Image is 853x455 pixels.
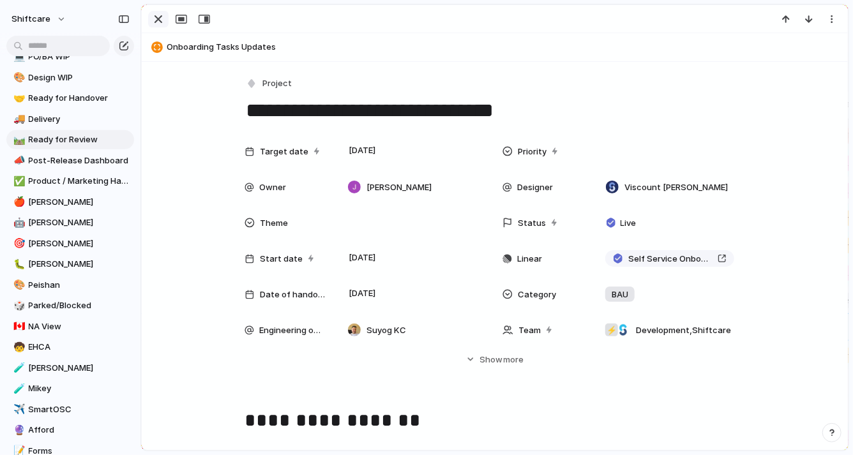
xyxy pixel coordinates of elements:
div: 📣Post-Release Dashboard [6,151,134,170]
span: Team [518,324,541,337]
a: 🍎[PERSON_NAME] [6,193,134,212]
button: 🎨 [11,71,24,84]
span: SmartOSC [29,403,130,416]
span: [PERSON_NAME] [29,237,130,250]
a: 🐛[PERSON_NAME] [6,255,134,274]
div: 🎯 [13,236,22,251]
span: Show [480,354,503,366]
span: [PERSON_NAME] [29,216,130,229]
div: 🇨🇦 [13,319,22,334]
span: [PERSON_NAME] [29,258,130,271]
a: 🧪[PERSON_NAME] [6,359,134,378]
a: 🤝Ready for Handover [6,89,134,108]
span: Start date [260,253,303,265]
span: more [504,354,524,366]
span: Status [518,217,546,230]
div: 💻PO/BA WIP [6,47,134,66]
span: Design WIP [29,71,130,84]
button: Showmore [245,348,745,371]
span: NA View [29,320,130,333]
span: shiftcare [11,13,50,26]
div: 🤖 [13,216,22,230]
div: 🎲 [13,299,22,313]
div: 🚚 [13,112,22,126]
button: 🎲 [11,299,24,312]
span: [PERSON_NAME] [366,181,432,194]
div: ⚡ [605,324,618,336]
a: 🛤️Ready for Review [6,130,134,149]
a: 🚚Delivery [6,110,134,129]
span: EHCA [29,341,130,354]
span: Parked/Blocked [29,299,130,312]
span: Delivery [29,113,130,126]
div: 💻 [13,50,22,64]
span: Post-Release Dashboard [29,154,130,167]
div: 🎨 [13,70,22,85]
span: Priority [518,145,547,158]
div: 🤝 [13,91,22,106]
button: 📣 [11,154,24,167]
a: 🎨Design WIP [6,68,134,87]
button: 🚚 [11,113,24,126]
span: Date of handover [260,288,326,301]
span: Self Service Onboarding Uplift [628,253,713,265]
a: 🎨Peishan [6,276,134,295]
button: 🔮 [11,424,24,436]
a: 🧪Mikey [6,379,134,398]
span: Live [621,217,637,230]
span: Development , Shiftcare [636,324,731,337]
a: 🎲Parked/Blocked [6,296,134,315]
div: 📣 [13,153,22,168]
span: [DATE] [345,143,379,158]
button: Project [243,75,296,93]
span: Mikey [29,382,130,395]
span: Afford [29,424,130,436]
div: 🧒EHCA [6,338,134,357]
button: ✅ [11,175,24,188]
span: Product / Marketing Handover [29,175,130,188]
span: Owner [259,181,286,194]
div: 🐛 [13,257,22,272]
div: 🍎 [13,195,22,209]
button: 🎨 [11,279,24,292]
div: 🧪 [13,382,22,396]
a: ✅Product / Marketing Handover [6,172,134,191]
button: 🧪 [11,382,24,395]
span: Ready for Handover [29,92,130,105]
div: 🧪 [13,361,22,375]
button: shiftcare [6,9,73,29]
span: [DATE] [345,250,379,265]
span: [PERSON_NAME] [29,196,130,209]
button: 🧪 [11,362,24,375]
button: Onboarding Tasks Updates [147,37,842,57]
a: 🤖[PERSON_NAME] [6,213,134,232]
button: 🤝 [11,92,24,105]
button: ✈️ [11,403,24,416]
span: [DATE] [345,286,379,301]
span: Designer [517,181,553,194]
span: Theme [260,217,288,230]
a: 🎯[PERSON_NAME] [6,234,134,253]
div: 🛤️ [13,133,22,147]
span: Onboarding Tasks Updates [167,41,842,54]
span: Ready for Review [29,133,130,146]
div: ✈️ [13,402,22,417]
a: 🔮Afford [6,421,134,440]
div: 🔮 [13,423,22,438]
a: 🇨🇦NA View [6,317,134,336]
span: Suyog KC [366,324,406,337]
span: BAU [612,288,628,301]
a: ✈️SmartOSC [6,400,134,419]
